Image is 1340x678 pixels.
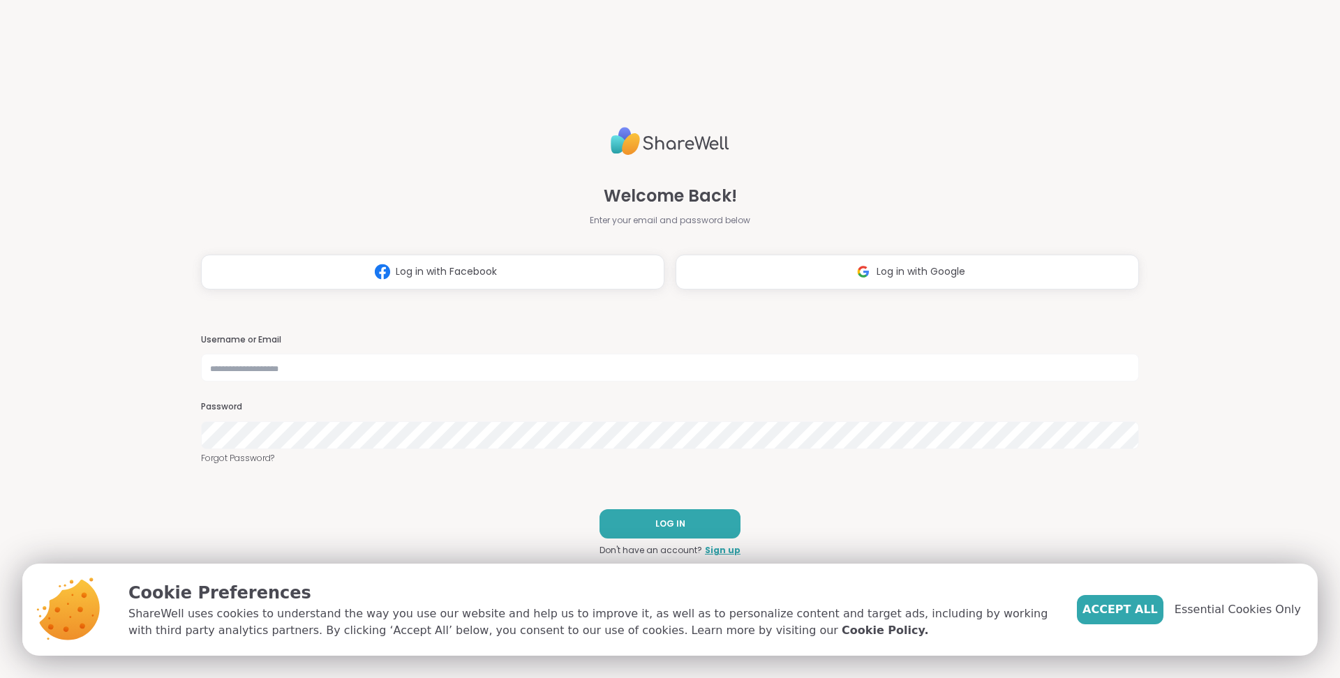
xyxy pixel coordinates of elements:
[600,544,702,557] span: Don't have an account?
[705,544,740,557] a: Sign up
[842,622,928,639] a: Cookie Policy.
[850,259,877,285] img: ShareWell Logomark
[201,334,1139,346] h3: Username or Email
[676,255,1139,289] button: Log in with Google
[600,509,740,538] button: LOG IN
[128,605,1055,639] p: ShareWell uses cookies to understand the way you use our website and help us to improve it, as we...
[201,452,1139,465] a: Forgot Password?
[1082,601,1158,618] span: Accept All
[1077,595,1163,624] button: Accept All
[201,401,1139,413] h3: Password
[396,264,497,279] span: Log in with Facebook
[604,183,737,209] span: Welcome Back!
[369,259,396,285] img: ShareWell Logomark
[201,255,664,289] button: Log in with Facebook
[590,214,750,227] span: Enter your email and password below
[877,264,965,279] span: Log in with Google
[655,518,685,530] span: LOG IN
[611,121,729,161] img: ShareWell Logo
[128,580,1055,605] p: Cookie Preferences
[1175,601,1301,618] span: Essential Cookies Only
